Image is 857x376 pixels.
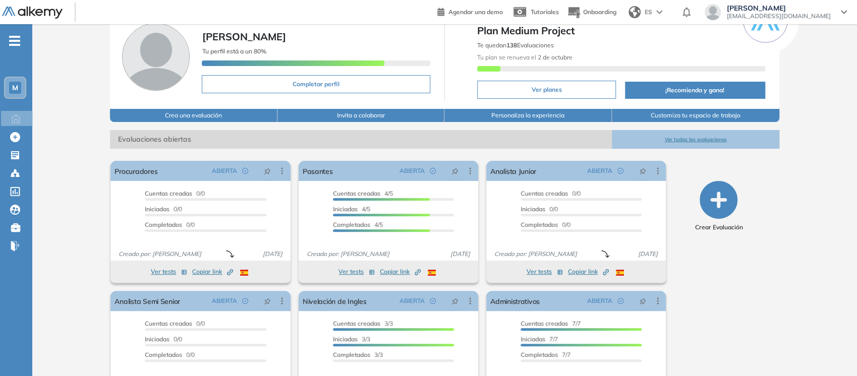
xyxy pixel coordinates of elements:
[490,291,540,311] a: Administrativos
[2,7,63,19] img: Logo
[727,12,831,20] span: [EMAIL_ADDRESS][DOMAIN_NAME]
[338,266,375,278] button: Ver tests
[587,166,612,175] span: ABIERTA
[446,249,474,259] span: [DATE]
[151,266,187,278] button: Ver tests
[145,335,182,343] span: 0/0
[110,130,612,149] span: Evaluaciones abiertas
[145,351,182,358] span: Completados
[625,82,765,99] button: ¡Recomienda y gana!
[212,296,237,305] span: ABIERTA
[430,168,436,174] span: check-circle
[264,167,271,175] span: pushpin
[521,190,568,197] span: Cuentas creadas
[145,335,169,343] span: Iniciadas
[145,190,192,197] span: Cuentas creadas
[444,293,466,309] button: pushpin
[242,298,248,304] span: check-circle
[521,335,545,343] span: Iniciadas
[490,161,536,181] a: Analista Junior
[202,75,430,93] button: Completar perfil
[444,109,612,122] button: Personaliza la experiencia
[727,4,831,12] span: [PERSON_NAME]
[521,351,570,358] span: 7/7
[521,221,570,228] span: 0/0
[115,291,180,311] a: Analista Semi Senior
[333,320,393,327] span: 3/3
[145,205,182,213] span: 0/0
[536,53,573,61] b: 2 de octubre
[145,190,205,197] span: 0/0
[333,190,380,197] span: Cuentas creadas
[430,298,436,304] span: check-circle
[477,81,616,99] button: Ver planes
[639,297,646,305] span: pushpin
[567,2,616,23] button: Onboarding
[451,297,459,305] span: pushpin
[192,267,233,276] span: Copiar link
[521,320,568,327] span: Cuentas creadas
[110,109,277,122] button: Crea una evaluación
[277,109,445,122] button: Invita a colaborar
[380,266,421,278] button: Copiar link
[333,205,370,213] span: 4/5
[333,320,380,327] span: Cuentas creadas
[568,266,609,278] button: Copiar link
[521,320,581,327] span: 7/7
[477,23,765,38] span: Plan Medium Project
[9,40,20,42] i: -
[428,270,436,276] img: ESP
[333,351,370,358] span: Completados
[399,166,425,175] span: ABIERTA
[145,221,182,228] span: Completados
[259,249,287,259] span: [DATE]
[451,167,459,175] span: pushpin
[695,181,742,232] button: Crear Evaluación
[521,221,558,228] span: Completados
[531,8,559,16] span: Tutoriales
[612,109,779,122] button: Customiza tu espacio de trabajo
[303,161,333,181] a: Pasantes
[583,8,616,16] span: Onboarding
[448,8,503,16] span: Agendar una demo
[437,5,503,17] a: Agendar una demo
[477,53,573,61] span: Tu plan se renueva el
[256,163,278,179] button: pushpin
[145,221,195,228] span: 0/0
[632,163,654,179] button: pushpin
[629,6,641,18] img: world
[521,205,558,213] span: 0/0
[632,293,654,309] button: pushpin
[122,23,190,91] img: Foto de perfil
[617,298,623,304] span: check-circle
[303,249,393,259] span: Creado por: [PERSON_NAME]
[380,267,421,276] span: Copiar link
[477,41,554,49] span: Te quedan Evaluaciones
[639,167,646,175] span: pushpin
[192,266,233,278] button: Copiar link
[12,84,18,92] span: M
[568,267,609,276] span: Copiar link
[240,270,248,276] img: ESP
[521,190,581,197] span: 0/0
[145,205,169,213] span: Iniciadas
[333,221,370,228] span: Completados
[527,266,563,278] button: Ver tests
[444,163,466,179] button: pushpin
[521,205,545,213] span: Iniciadas
[264,297,271,305] span: pushpin
[645,8,652,17] span: ES
[242,168,248,174] span: check-circle
[399,296,425,305] span: ABIERTA
[212,166,237,175] span: ABIERTA
[521,335,558,343] span: 7/7
[303,291,367,311] a: Nivelación de Ingles
[333,221,383,228] span: 4/5
[490,249,581,259] span: Creado por: [PERSON_NAME]
[656,10,662,14] img: arrow
[634,249,662,259] span: [DATE]
[521,351,558,358] span: Completados
[333,351,383,358] span: 3/3
[256,293,278,309] button: pushpin
[333,205,358,213] span: Iniciadas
